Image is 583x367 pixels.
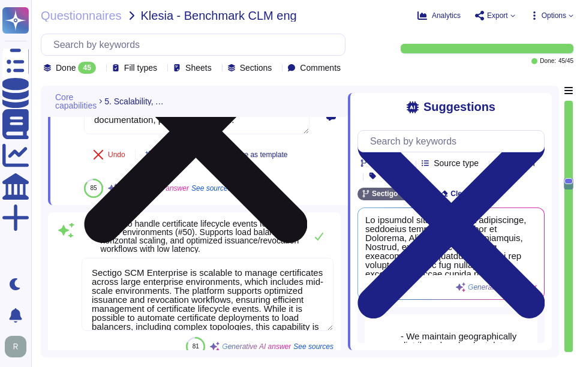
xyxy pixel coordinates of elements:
span: 5. Scalability, Availability & Performance [104,97,166,106]
span: Done [56,64,76,72]
input: Search by keywords [47,34,345,55]
span: Done: [540,58,556,64]
span: Core capabilities [55,93,97,110]
div: 45 [78,62,95,74]
textarea: Sectigo SCM Enterprise is scalable to manage certificates across large enterprise environments, w... [82,258,333,331]
span: 81 [193,343,199,350]
button: user [2,333,35,360]
img: user [5,336,26,357]
span: Klesia - Benchmark CLM eng [141,10,297,22]
span: Sheets [185,64,212,72]
span: Sections [240,64,272,72]
span: Options [542,12,566,19]
button: Analytics [417,11,461,20]
span: See sources [293,343,333,350]
span: 45 / 45 [558,58,573,64]
span: 85 [90,185,97,191]
span: Comments [300,64,341,72]
span: Generative AI answer [222,343,291,350]
span: Export [487,12,508,19]
span: Fill types [124,64,157,72]
span: 16 [82,219,96,228]
span: Questionnaires [41,10,122,22]
span: Analytics [432,12,461,19]
input: Search by keywords [364,131,544,152]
